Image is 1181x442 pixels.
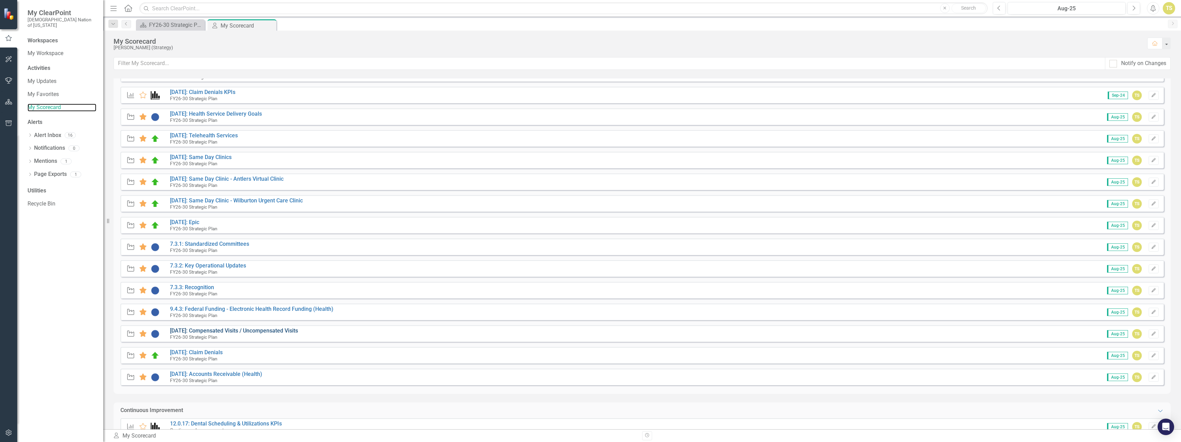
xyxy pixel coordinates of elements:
span: Sep-24 [1108,92,1128,99]
div: FY26-30 Strategic Plan [149,21,203,29]
div: My Scorecard [113,432,637,440]
small: Continuous Improvement [170,427,224,433]
a: 7.3.2: Key Operational Updates [170,262,246,269]
a: 9.4.3: Federal Funding - Electronic Health Record Funding (Health) [170,306,333,312]
div: TS [1132,351,1142,360]
span: Aug-25 [1107,113,1128,121]
a: FY26-30 Strategic Plan [138,21,203,29]
small: FY26-30 Strategic Plan [170,182,217,188]
div: TS [1132,307,1142,317]
div: Utilities [28,187,96,195]
a: [DATE]: Telehealth Services [170,132,238,139]
div: TS [1132,372,1142,382]
img: Not Started [151,113,160,121]
img: Performance Management [151,423,160,431]
div: Alerts [28,118,96,126]
small: FY26-30 Strategic Plan [170,161,217,166]
div: TS [1132,156,1142,165]
a: [DATE]: Epic [170,219,199,225]
a: Notifications [34,144,65,152]
div: Activities [28,64,96,72]
small: FY26-30 Strategic Plan [170,378,217,383]
button: TS [1163,2,1175,14]
small: [DEMOGRAPHIC_DATA] Nation of [US_STATE] [28,17,96,28]
div: Open Intercom Messenger [1158,419,1174,435]
span: Aug-25 [1107,135,1128,143]
a: [DATE]: Same Day Clinic - Wilburton Urgent Care Clinic [170,197,303,204]
small: FY26-30 Strategic Plan [170,291,217,296]
div: Workspaces [28,37,58,45]
div: 0 [68,145,79,151]
img: Not Started [151,330,160,338]
a: Page Exports [34,170,67,178]
a: [DATE]: Health Service Delivery Goals [170,110,262,117]
img: On Target [151,351,160,360]
a: 7.3.1: Standardized Committees [170,241,249,247]
img: ClearPoint Strategy [3,8,15,20]
div: TS [1132,177,1142,187]
button: Aug-25 [1008,2,1126,14]
small: FY26-30 Strategic Plan [170,248,217,253]
div: TS [1132,134,1142,144]
div: TS [1132,199,1142,209]
span: Aug-25 [1107,222,1128,229]
a: My Updates [28,77,96,85]
div: My Scorecard [114,38,1140,45]
a: Alert Inbox [34,131,61,139]
small: FY26-30 Strategic Plan [170,356,217,361]
div: 1 [70,171,81,177]
img: On Target [151,156,160,165]
small: FY26-30 Strategic Plan [170,334,217,340]
img: Not Started [151,265,160,273]
a: 7.3.3: Recognition [170,284,214,291]
a: [DATE]: Compensated Visits / Uncompensated Visits [170,327,298,334]
div: TS [1132,112,1142,122]
img: Not Started [151,286,160,295]
span: Aug-25 [1107,308,1128,316]
div: TS [1132,91,1142,100]
div: 16 [65,133,76,138]
div: 1 [61,158,72,164]
img: On Target [151,200,160,208]
a: 12.0.17: Dental Scheduling & Utilizations KPIs [170,420,282,427]
a: [DATE]: Claim Denials KPIs [170,89,235,95]
img: On Target [151,178,160,186]
a: Mentions [34,157,57,165]
a: [DATE]: Claim Denials [170,349,223,356]
div: TS [1132,286,1142,295]
span: Search [961,5,976,11]
div: TS [1132,329,1142,339]
small: FY26-30 Strategic Plan [170,204,217,210]
button: Search [951,3,986,13]
small: FY26-30 Strategic Plan [170,313,217,318]
a: My Scorecard [28,104,96,112]
a: My Favorites [28,91,96,98]
img: Not Started [151,373,160,381]
span: Aug-25 [1107,287,1128,294]
img: Not Started [151,308,160,316]
div: Notify on Changes [1121,60,1166,67]
img: Performance Management [151,91,160,99]
span: Aug-25 [1107,373,1128,381]
img: On Target [151,135,160,143]
span: Aug-25 [1107,352,1128,359]
span: Aug-25 [1107,243,1128,251]
span: Aug-25 [1107,157,1128,164]
div: TS [1132,264,1142,274]
input: Filter My Scorecard... [114,57,1105,70]
div: TS [1132,221,1142,230]
a: [DATE]: Same Day Clinics [170,154,232,160]
span: Aug-25 [1107,423,1128,431]
span: Aug-25 [1107,178,1128,186]
a: My Workspace [28,50,96,57]
div: My Scorecard [221,21,275,30]
img: Not Started [151,243,160,251]
a: Recycle Bin [28,200,96,208]
img: On Target [151,221,160,230]
small: FY26-30 Strategic Plan [170,269,217,275]
div: Aug-25 [1010,4,1123,13]
span: Aug-25 [1107,200,1128,208]
small: FY26-30 Strategic Plan [170,226,217,231]
span: Aug-25 [1107,265,1128,273]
